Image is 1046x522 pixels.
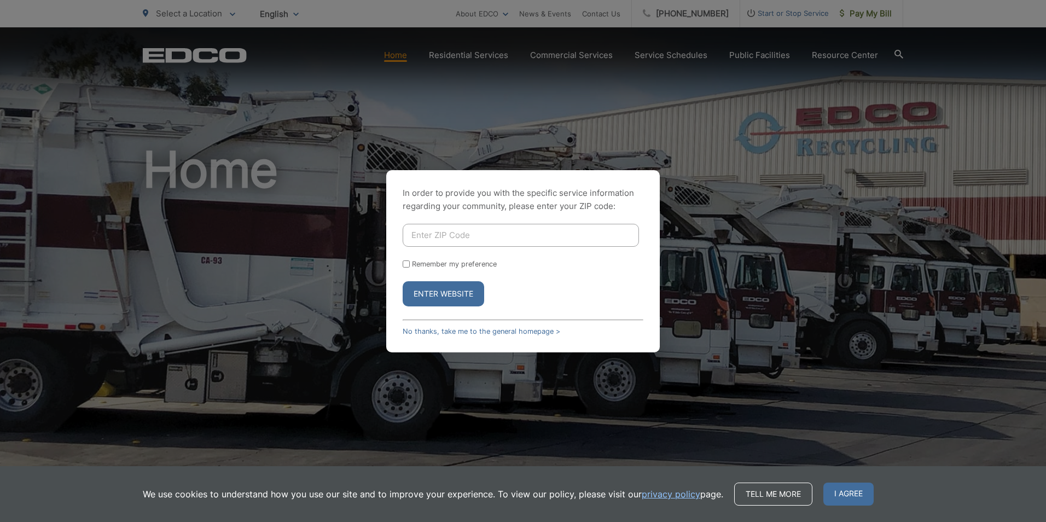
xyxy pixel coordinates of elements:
p: We use cookies to understand how you use our site and to improve your experience. To view our pol... [143,488,723,501]
a: privacy policy [642,488,700,501]
label: Remember my preference [412,260,497,268]
a: No thanks, take me to the general homepage > [403,327,560,335]
button: Enter Website [403,281,484,306]
a: Tell me more [734,483,812,506]
p: In order to provide you with the specific service information regarding your community, please en... [403,187,643,213]
span: I agree [823,483,874,506]
input: Enter ZIP Code [403,224,639,247]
